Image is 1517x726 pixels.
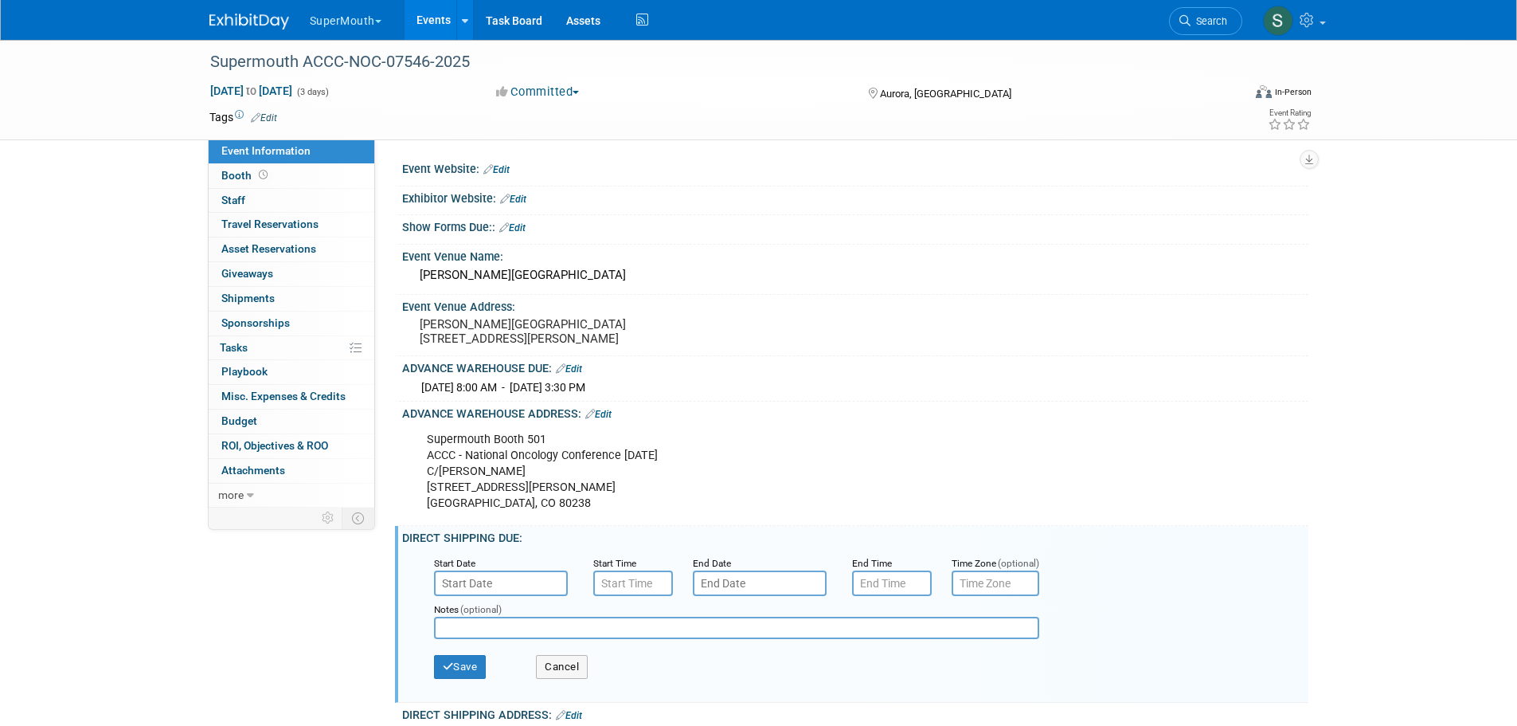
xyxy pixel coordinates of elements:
span: ROI, Objectives & ROO [221,439,328,452]
div: Event Website: [402,157,1308,178]
a: Edit [499,222,526,233]
span: Playbook [221,365,268,378]
span: to [244,84,259,97]
small: Notes [434,604,459,615]
span: Event Information [221,144,311,157]
a: Tasks [209,336,374,360]
a: Search [1169,7,1242,35]
span: [DATE] [DATE] [209,84,293,98]
img: ExhibitDay [209,14,289,29]
span: more [218,489,244,501]
a: ROI, Objectives & ROO [209,434,374,458]
button: Committed [491,84,585,100]
span: Misc. Expenses & Credits [221,390,346,402]
a: Attachments [209,459,374,483]
small: End Date [693,558,731,569]
a: Event Information [209,139,374,163]
td: Toggle Event Tabs [342,508,374,528]
a: Edit [556,710,582,721]
span: Search [1191,15,1227,27]
small: Start Date [434,558,475,569]
a: more [209,484,374,508]
a: Edit [556,363,582,375]
small: Time Zone [952,558,996,569]
span: Budget [221,414,257,427]
span: Sponsorships [221,316,290,329]
a: Giveaways [209,262,374,286]
span: Giveaways [221,267,273,280]
small: Start Time [593,558,636,569]
div: Event Venue Name: [402,245,1308,265]
span: [DATE] 8:00 AM - [DATE] 3:30 PM [421,381,585,394]
button: Cancel [536,655,588,679]
span: Booth [221,169,271,182]
a: Playbook [209,360,374,384]
a: Budget [209,410,374,434]
a: Edit [483,164,510,175]
pre: [PERSON_NAME][GEOGRAPHIC_DATA] [STREET_ADDRESS][PERSON_NAME] [420,317,762,346]
span: (3 days) [295,87,329,97]
small: End Time [852,558,892,569]
span: Staff [221,194,245,206]
a: Sponsorships [209,312,374,336]
span: Attachments [221,464,285,477]
div: Supermouth Booth 501 ACCC - National Oncology Conference [DATE] C/[PERSON_NAME] [STREET_ADDRESS][... [416,424,1133,520]
td: Tags [209,109,277,125]
div: Event Venue Address: [402,295,1308,315]
a: Shipments [209,287,374,311]
a: Edit [500,194,526,205]
a: Edit [251,112,277,124]
span: Asset Reservations [221,242,316,255]
span: Aurora, [GEOGRAPHIC_DATA] [880,88,1011,100]
a: Travel Reservations [209,213,374,237]
input: End Date [693,571,827,596]
span: (optional) [998,558,1039,569]
div: DIRECT SHIPPING ADDRESS: [402,703,1308,724]
span: (optional) [460,604,502,615]
a: Staff [209,189,374,213]
a: Edit [585,409,612,420]
a: Asset Reservations [209,237,374,261]
span: Shipments [221,292,275,304]
button: Save [434,655,487,679]
img: Format-Inperson.png [1256,85,1272,98]
div: DIRECT SHIPPING DUE: [402,526,1308,546]
div: Supermouth ACCC-NOC-07546-2025 [205,48,1218,77]
div: Exhibitor Website: [402,186,1308,207]
a: Booth [209,164,374,188]
input: Time Zone [952,571,1039,596]
td: Personalize Event Tab Strip [315,508,342,528]
span: Travel Reservations [221,218,319,230]
div: Event Format [1148,83,1312,107]
div: In-Person [1274,86,1312,98]
div: [PERSON_NAME][GEOGRAPHIC_DATA] [414,263,1296,288]
input: Start Date [434,571,568,596]
div: Event Rating [1268,109,1311,117]
span: Booth not reserved yet [256,169,271,181]
input: End Time [852,571,932,596]
input: Start Time [593,571,673,596]
div: ADVANCE WAREHOUSE ADDRESS: [402,402,1308,422]
div: ADVANCE WAREHOUSE DUE: [402,356,1308,377]
img: Samantha Meyers [1263,6,1293,36]
span: Tasks [220,341,248,354]
div: Show Forms Due:: [402,215,1308,236]
a: Misc. Expenses & Credits [209,385,374,409]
